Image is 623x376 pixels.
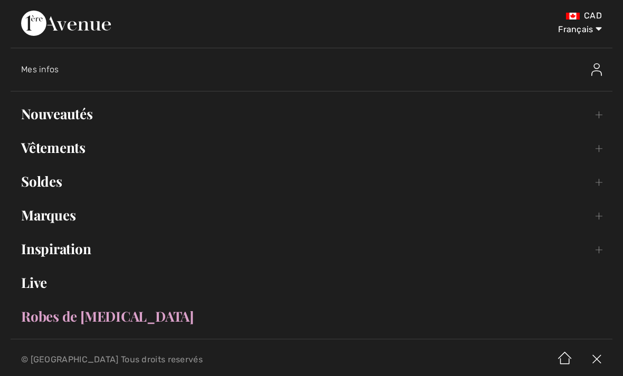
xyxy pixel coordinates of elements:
[21,356,366,363] p: © [GEOGRAPHIC_DATA] Tous droits reservés
[11,237,612,261] a: Inspiration
[11,170,612,193] a: Soldes
[11,136,612,159] a: Vêtements
[21,64,59,74] span: Mes infos
[11,305,612,328] a: Robes de [MEDICAL_DATA]
[591,63,602,76] img: Mes infos
[549,343,581,376] img: Accueil
[366,11,602,21] div: CAD
[581,343,612,376] img: X
[21,11,111,36] img: 1ère Avenue
[11,102,612,126] a: Nouveautés
[11,204,612,227] a: Marques
[11,271,612,294] a: Live
[21,53,612,86] a: Mes infosMes infos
